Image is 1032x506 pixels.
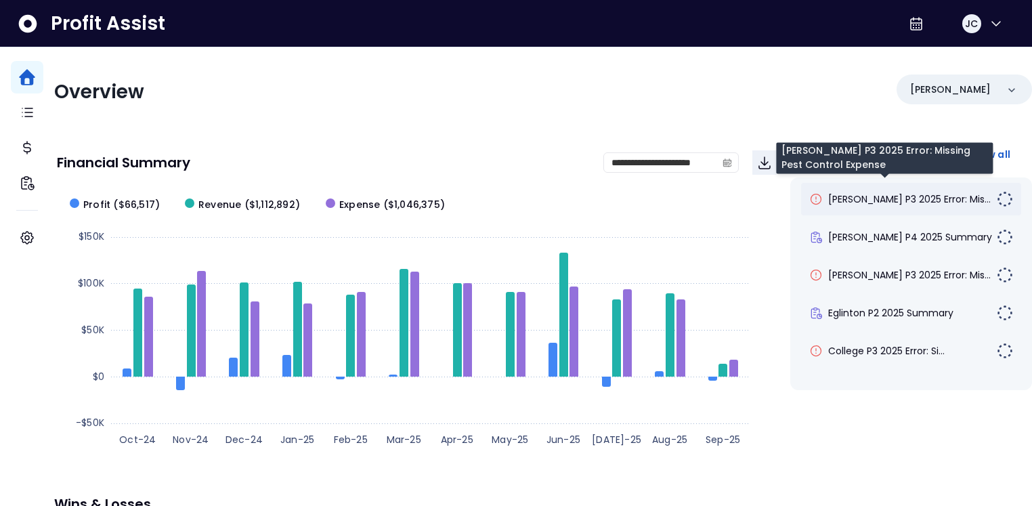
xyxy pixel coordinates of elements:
text: Feb-25 [334,433,368,446]
text: [DATE]-25 [592,433,641,446]
text: $150K [79,230,104,243]
text: Sep-25 [706,433,740,446]
button: Download [752,150,777,175]
span: Expense ($1,046,375) [339,198,445,212]
img: Not yet Started [997,343,1013,359]
p: Financial Summary [57,156,190,169]
text: May-25 [492,433,528,446]
text: Aug-25 [652,433,687,446]
text: Mar-25 [387,433,421,446]
img: Not yet Started [997,229,1013,245]
text: Jun-25 [546,433,580,446]
img: Not yet Started [997,305,1013,321]
span: [PERSON_NAME] P3 2025 Error: Mis... [828,192,991,206]
p: [PERSON_NAME] [910,83,991,97]
svg: calendar [723,158,732,167]
span: View all [971,148,1010,161]
span: Revenue ($1,112,892) [198,198,300,212]
span: JC [965,17,978,30]
span: Profit ($66,517) [83,198,160,212]
span: [PERSON_NAME] P4 2025 Summary [828,230,992,244]
text: Nov-24 [173,433,209,446]
text: -$50K [76,416,104,429]
text: $0 [93,370,104,383]
img: Not yet Started [997,191,1013,207]
text: Apr-25 [441,433,473,446]
span: College P3 2025 Error: Si... [828,344,945,358]
p: Pending Tasks [801,148,901,161]
text: Dec-24 [225,433,263,446]
img: Not yet Started [997,267,1013,283]
text: Jan-25 [280,433,314,446]
span: Profit Assist [51,12,165,36]
text: $100K [78,276,104,290]
span: Overview [54,79,144,105]
button: View all [960,142,1021,167]
span: Eglinton P2 2025 Summary [828,306,953,320]
span: [PERSON_NAME] P3 2025 Error: Mis... [828,268,991,282]
text: Oct-24 [119,433,156,446]
text: $50K [81,323,104,337]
